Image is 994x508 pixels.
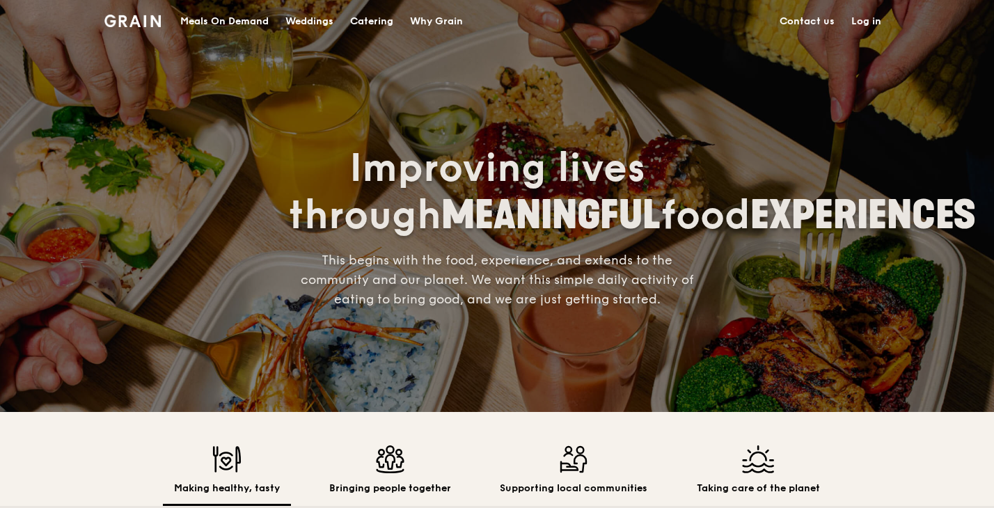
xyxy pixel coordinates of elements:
div: Meals On Demand [180,1,269,42]
div: Catering [350,1,393,42]
span: Improving lives through food [288,145,976,239]
div: Weddings [285,1,333,42]
a: Log in [843,1,890,42]
a: Why Grain [402,1,471,42]
h2: Making healthy, tasty [174,482,280,495]
img: Supporting local communities [500,445,647,473]
img: Grain [104,15,161,27]
span: MEANINGFUL [441,192,661,239]
a: Weddings [277,1,342,42]
a: Contact us [771,1,843,42]
h2: Bringing people together [329,482,451,495]
div: Why Grain [410,1,463,42]
span: This begins with the food, experience, and extends to the community and our planet. We want this ... [301,253,694,307]
img: Making healthy, tasty [174,445,280,473]
img: Bringing people together [329,445,451,473]
span: EXPERIENCES [750,192,976,239]
h2: Taking care of the planet [697,482,820,495]
img: Taking care of the planet [697,445,820,473]
h2: Supporting local communities [500,482,647,495]
a: Catering [342,1,402,42]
